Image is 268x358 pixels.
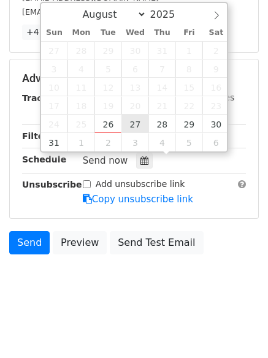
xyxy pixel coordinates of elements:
a: Send [9,231,50,254]
span: July 29, 2025 [94,41,121,59]
span: Send now [83,155,128,166]
span: September 4, 2025 [148,133,175,151]
span: August 16, 2025 [202,78,229,96]
a: Preview [53,231,107,254]
span: Wed [121,29,148,37]
span: August 20, 2025 [121,96,148,115]
span: Sat [202,29,229,37]
span: July 31, 2025 [148,41,175,59]
span: Sun [41,29,68,37]
a: Copy unsubscribe link [83,194,193,205]
span: August 13, 2025 [121,78,148,96]
span: August 7, 2025 [148,59,175,78]
span: August 21, 2025 [148,96,175,115]
span: August 27, 2025 [121,115,148,133]
span: Fri [175,29,202,37]
span: August 9, 2025 [202,59,229,78]
a: +47 more [22,25,74,40]
span: August 2, 2025 [202,41,229,59]
span: August 17, 2025 [41,96,68,115]
span: Tue [94,29,121,37]
span: August 19, 2025 [94,96,121,115]
span: September 3, 2025 [121,133,148,151]
strong: Unsubscribe [22,180,82,189]
span: September 6, 2025 [202,133,229,151]
span: August 6, 2025 [121,59,148,78]
span: August 15, 2025 [175,78,202,96]
span: August 26, 2025 [94,115,121,133]
span: September 2, 2025 [94,133,121,151]
strong: Tracking [22,93,63,103]
input: Year [147,9,191,20]
span: August 1, 2025 [175,41,202,59]
span: August 11, 2025 [67,78,94,96]
span: September 1, 2025 [67,133,94,151]
span: August 23, 2025 [202,96,229,115]
span: August 8, 2025 [175,59,202,78]
span: August 24, 2025 [41,115,68,133]
label: Add unsubscribe link [96,178,185,191]
span: August 25, 2025 [67,115,94,133]
span: August 14, 2025 [148,78,175,96]
span: August 30, 2025 [202,115,229,133]
strong: Schedule [22,154,66,164]
span: August 22, 2025 [175,96,202,115]
a: Send Test Email [110,231,203,254]
span: August 28, 2025 [148,115,175,133]
span: September 5, 2025 [175,133,202,151]
span: August 10, 2025 [41,78,68,96]
span: July 30, 2025 [121,41,148,59]
strong: Filters [22,131,53,141]
span: August 4, 2025 [67,59,94,78]
span: August 12, 2025 [94,78,121,96]
span: Mon [67,29,94,37]
span: August 18, 2025 [67,96,94,115]
span: August 3, 2025 [41,59,68,78]
iframe: Chat Widget [207,299,268,358]
span: July 28, 2025 [67,41,94,59]
h5: Advanced [22,72,246,85]
span: August 29, 2025 [175,115,202,133]
small: [EMAIL_ADDRESS][DOMAIN_NAME] [22,7,159,17]
span: Thu [148,29,175,37]
span: July 27, 2025 [41,41,68,59]
span: August 5, 2025 [94,59,121,78]
span: August 31, 2025 [41,133,68,151]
